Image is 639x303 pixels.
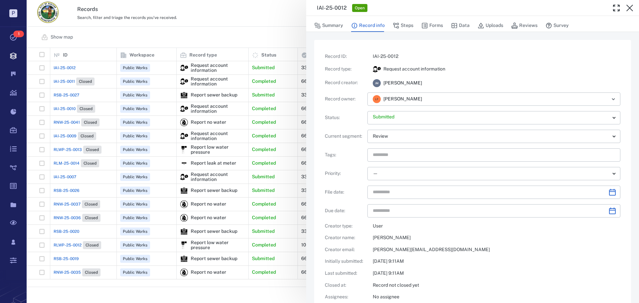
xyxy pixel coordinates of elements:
[373,282,620,289] p: Record not closed yet
[325,208,365,214] p: Due date :
[325,270,365,277] p: Last submitted :
[325,223,365,229] p: Creator type :
[511,19,537,32] button: Reviews
[373,234,620,241] p: [PERSON_NAME]
[451,19,470,32] button: Data
[373,53,620,60] p: IAI-25-0012
[478,19,503,32] button: Uploads
[610,1,623,15] button: Toggle Fullscreen
[383,96,422,102] span: [PERSON_NAME]
[393,19,413,32] button: Steps
[373,223,620,229] p: User
[383,80,422,86] span: [PERSON_NAME]
[383,66,445,73] p: Request account information
[325,170,365,177] p: Priority :
[373,114,610,120] p: Submitted
[373,65,381,73] div: Request account information
[373,65,381,73] img: icon Request account information
[325,114,365,121] p: Status :
[325,152,365,158] p: Tags :
[325,258,365,265] p: Initially submitted :
[9,9,17,17] p: P
[421,19,443,32] button: Forms
[325,79,365,86] p: Record creator :
[373,170,610,177] div: —
[353,5,366,11] span: Open
[623,1,636,15] button: Close
[314,19,343,32] button: Summary
[373,95,381,103] div: L F
[13,31,24,37] span: 1
[373,258,620,265] p: [DATE] 9:11AM
[325,189,365,196] p: File date :
[606,204,619,218] button: Choose date
[325,234,365,241] p: Creator name :
[325,133,365,140] p: Current segment :
[351,19,385,32] button: Record info
[325,53,365,60] p: Record ID :
[373,79,381,87] div: J M
[325,294,365,300] p: Assignees :
[317,4,347,12] h3: IAI-25-0012
[325,246,365,253] p: Creator email :
[325,282,365,289] p: Closed at :
[373,294,620,300] p: No assignee
[373,270,620,277] p: [DATE] 9:11AM
[325,96,365,102] p: Record owner :
[373,246,620,253] p: [PERSON_NAME][EMAIL_ADDRESS][DOMAIN_NAME]
[609,94,618,104] button: Open
[373,133,388,139] span: Review
[325,66,365,73] p: Record type :
[545,19,569,32] button: Survey
[606,186,619,199] button: Choose date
